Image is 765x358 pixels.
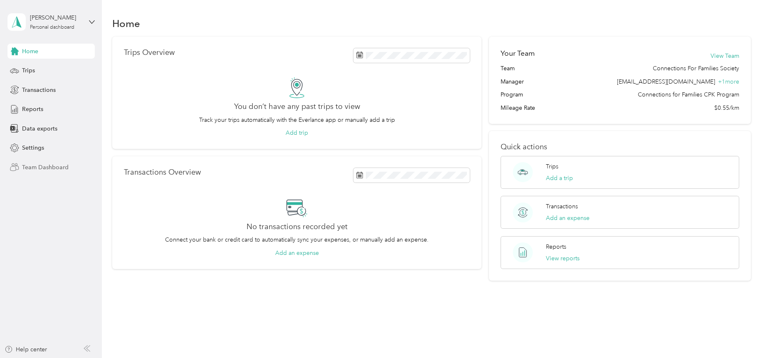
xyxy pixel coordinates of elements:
div: Personal dashboard [30,25,74,30]
p: Track your trips automatically with the Everlance app or manually add a trip [199,116,395,124]
button: Add trip [286,128,308,137]
p: Quick actions [501,143,739,151]
p: Transactions Overview [124,168,201,177]
span: Transactions [22,86,56,94]
span: $0.55/km [714,104,739,112]
span: [EMAIL_ADDRESS][DOMAIN_NAME] [617,78,715,85]
span: Team [501,64,515,73]
span: Connections For Families Society [653,64,739,73]
button: Help center [5,345,47,354]
span: Settings [22,143,44,152]
h2: You don’t have any past trips to view [234,102,360,111]
div: [PERSON_NAME] [30,13,82,22]
h1: Home [112,19,140,28]
p: Trips Overview [124,48,175,57]
span: Program [501,90,523,99]
p: Reports [546,242,566,251]
span: Team Dashboard [22,163,69,172]
iframe: Everlance-gr Chat Button Frame [718,311,765,358]
button: View reports [546,254,580,263]
span: Trips [22,66,35,75]
p: Connect your bank or credit card to automatically sync your expenses, or manually add an expense. [165,235,429,244]
span: Reports [22,105,43,114]
span: Data exports [22,124,57,133]
p: Trips [546,162,558,171]
span: + 1 more [718,78,739,85]
p: Transactions [546,202,578,211]
h2: Your Team [501,48,535,59]
button: Add an expense [546,214,590,222]
span: Mileage Rate [501,104,535,112]
span: Connections for Families CPK Program [638,90,739,99]
span: Home [22,47,38,56]
h2: No transactions recorded yet [247,222,348,231]
span: Manager [501,77,524,86]
button: Add an expense [275,249,319,257]
button: Add a trip [546,174,573,183]
button: View Team [711,52,739,60]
